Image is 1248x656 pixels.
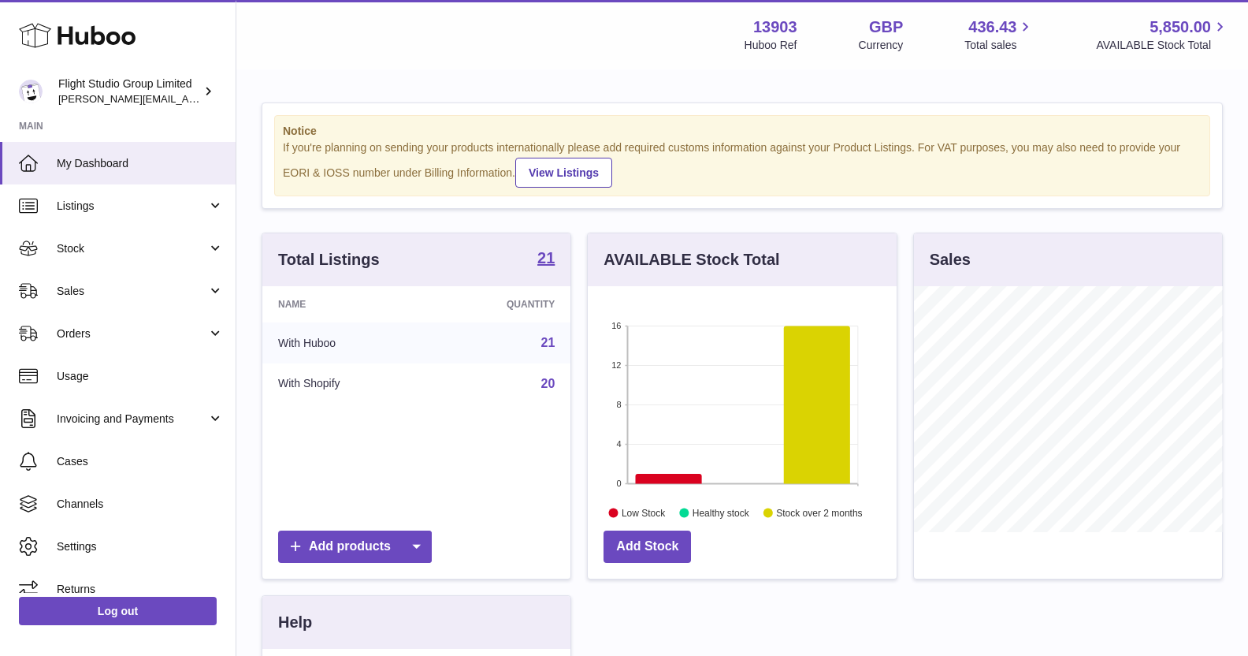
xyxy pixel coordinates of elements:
[262,286,429,322] th: Name
[57,454,224,469] span: Cases
[1150,17,1211,38] span: 5,850.00
[57,241,207,256] span: Stock
[515,158,612,188] a: View Listings
[541,377,555,390] a: 20
[612,321,622,330] text: 16
[57,156,224,171] span: My Dashboard
[283,124,1202,139] strong: Notice
[278,531,432,563] a: Add products
[537,250,555,266] strong: 21
[964,17,1034,53] a: 436.43 Total sales
[19,80,43,103] img: natasha@stevenbartlett.com
[617,400,622,409] text: 8
[777,507,863,518] text: Stock over 2 months
[58,76,200,106] div: Flight Studio Group Limited
[57,199,207,214] span: Listings
[57,582,224,597] span: Returns
[612,360,622,370] text: 12
[604,249,779,270] h3: AVAILABLE Stock Total
[429,286,570,322] th: Quantity
[57,284,207,299] span: Sales
[57,326,207,341] span: Orders
[604,531,691,563] a: Add Stock
[1096,17,1229,53] a: 5,850.00 AVAILABLE Stock Total
[58,92,316,105] span: [PERSON_NAME][EMAIL_ADDRESS][DOMAIN_NAME]
[1096,38,1229,53] span: AVAILABLE Stock Total
[622,507,666,518] text: Low Stock
[753,17,797,38] strong: 13903
[869,17,903,38] strong: GBP
[262,363,429,404] td: With Shopify
[617,479,622,488] text: 0
[968,17,1016,38] span: 436.43
[57,539,224,554] span: Settings
[930,249,971,270] h3: Sales
[57,369,224,384] span: Usage
[283,140,1202,188] div: If you're planning on sending your products internationally please add required customs informati...
[745,38,797,53] div: Huboo Ref
[537,250,555,269] a: 21
[57,497,224,512] span: Channels
[964,38,1034,53] span: Total sales
[57,412,207,427] span: Invoicing and Payments
[617,439,622,449] text: 4
[693,507,750,518] text: Healthy stock
[19,597,217,625] a: Log out
[262,322,429,363] td: With Huboo
[859,38,904,53] div: Currency
[278,249,380,270] h3: Total Listings
[278,612,312,633] h3: Help
[541,336,555,349] a: 21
